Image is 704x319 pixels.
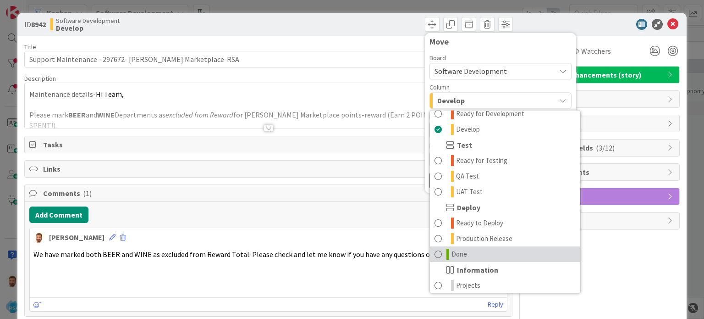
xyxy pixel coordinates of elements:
span: Client Enhancements (story) [545,69,663,80]
span: Projects [456,280,480,291]
input: type card name here... [24,51,512,67]
span: Ready for Development [456,108,524,119]
span: Board [429,55,446,61]
span: Test [457,140,472,151]
b: 8942 [31,20,46,29]
button: Develop [429,92,572,109]
b: Develop [56,24,120,32]
span: Develop [456,124,480,135]
a: Ready for Development [430,106,580,122]
span: Comments [43,188,495,199]
button: Add Comment [29,207,88,223]
a: Done [430,246,580,262]
a: Ready for Testing [430,153,580,168]
span: Description [24,74,56,83]
a: Projects [430,278,580,293]
img: AS [33,232,44,243]
div: Develop [429,110,581,294]
span: Attachments [545,167,663,178]
span: ( 1 ) [83,189,92,198]
span: Ready for Testing [456,155,507,166]
a: Notes [430,293,580,309]
span: ID [24,19,46,30]
span: Information [457,264,498,275]
span: Dates [545,94,663,105]
div: Move [429,37,572,46]
span: Develop [437,95,465,106]
span: Links [43,163,495,174]
div: [PERSON_NAME] [49,232,104,243]
span: Hi Team, [96,90,124,99]
a: UAT Test [430,184,580,200]
a: Ready to Deploy [430,215,580,231]
span: Custom Fields [545,142,663,153]
span: Mirrors [545,191,663,202]
a: Production Release [430,231,580,246]
span: UAT Test [456,186,483,197]
span: We have marked both BEER and WINE as excluded from Reward Total. Please check and let me know if ... [33,250,464,259]
span: Watchers [581,45,611,56]
span: Metrics [545,215,663,226]
a: QA Test [430,168,580,184]
span: Production Release [456,233,512,244]
span: Column [429,84,450,90]
span: QA Test [456,171,479,182]
span: ( 3/12 ) [596,143,615,152]
span: Deploy [457,202,480,213]
span: Done [451,249,467,260]
p: Maintenance details- [29,89,507,100]
span: Software Development [434,67,507,76]
label: Title [24,43,36,51]
a: Develop [430,122,580,137]
span: Tasks [43,139,495,150]
span: Software Development [56,17,120,24]
span: Ready to Deploy [456,218,503,229]
a: Reply [488,299,503,310]
span: Block [545,118,663,129]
